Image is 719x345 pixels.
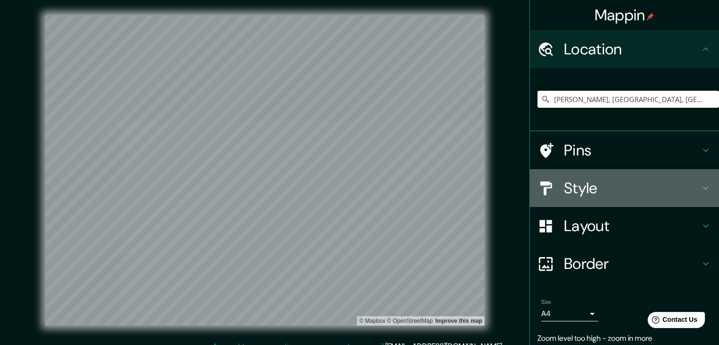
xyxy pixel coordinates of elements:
iframe: Help widget launcher [635,308,709,335]
div: Style [530,169,719,207]
div: Pins [530,131,719,169]
h4: Pins [564,141,700,160]
h4: Location [564,40,700,59]
label: Size [541,298,551,306]
div: Location [530,30,719,68]
h4: Layout [564,216,700,235]
div: Layout [530,207,719,245]
canvas: Map [45,15,485,326]
a: Map feedback [435,318,482,324]
input: Pick your city or area [537,91,719,108]
div: A4 [541,306,598,321]
a: Mapbox [359,318,385,324]
div: Border [530,245,719,283]
p: Zoom level too high - zoom in more [537,333,711,344]
a: OpenStreetMap [387,318,433,324]
h4: Border [564,254,700,273]
img: pin-icon.png [647,13,654,20]
h4: Mappin [595,6,655,25]
h4: Style [564,179,700,198]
